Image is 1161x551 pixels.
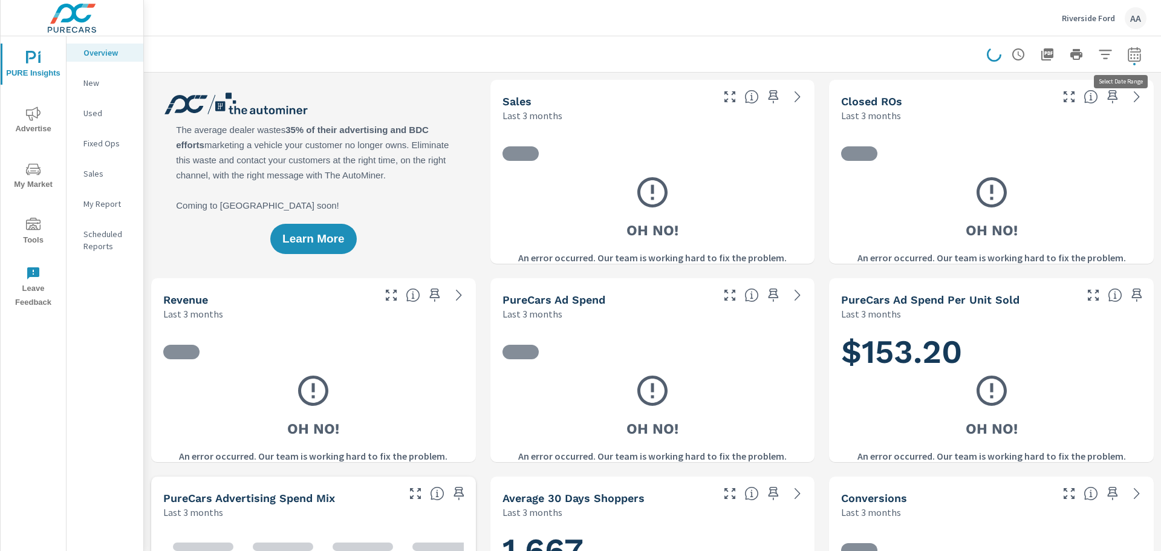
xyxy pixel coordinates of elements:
[1125,7,1146,29] div: AA
[788,87,807,106] a: See more details in report
[4,162,62,192] span: My Market
[788,285,807,305] a: See more details in report
[841,293,1020,306] h5: PureCars Ad Spend Per Unit Sold
[720,285,740,305] button: Make Fullscreen
[841,492,907,504] h5: Conversions
[425,285,444,305] span: Save this to your personalized report
[1059,484,1079,503] button: Make Fullscreen
[449,285,469,305] a: See more details in report
[1084,285,1103,305] button: Make Fullscreen
[287,419,339,439] h3: Oh No!
[1127,484,1146,503] a: See more details in report
[1084,486,1098,501] span: The number of dealer-specified goals completed by a visitor. [Source: This data is provided by th...
[4,218,62,247] span: Tools
[1103,484,1122,503] span: Save this to your personalized report
[163,293,208,306] h5: Revenue
[270,224,356,254] button: Learn More
[430,486,444,501] span: This table looks at how you compare to the amount of budget you spend per channel as opposed to y...
[382,285,401,305] button: Make Fullscreen
[1093,42,1117,67] button: Apply Filters
[502,108,562,123] p: Last 3 months
[841,307,901,321] p: Last 3 months
[163,505,223,520] p: Last 3 months
[1108,288,1122,302] span: Average cost of advertising per each vehicle sold at the dealer over the selected date range. The...
[841,505,901,520] p: Last 3 months
[720,484,740,503] button: Make Fullscreen
[857,250,1126,265] p: An error occurred. Our team is working hard to fix the problem.
[83,198,134,210] p: My Report
[282,233,344,244] span: Learn More
[83,137,134,149] p: Fixed Ops
[1127,285,1146,305] span: Save this to your personalized report
[764,87,783,106] span: Save this to your personalized report
[788,484,807,503] a: See more details in report
[1084,90,1098,104] span: Number of Repair Orders Closed by the selected dealership group over the selected time range. [So...
[1062,13,1115,24] p: Riverside Ford
[744,90,759,104] span: Number of vehicles sold by the dealership over the selected date range. [Source: This data is sou...
[163,307,223,321] p: Last 3 months
[841,108,901,123] p: Last 3 months
[83,77,134,89] p: New
[406,288,420,302] span: Total sales revenue over the selected date range. [Source: This data is sourced from the dealer’s...
[4,51,62,80] span: PURE Insights
[83,47,134,59] p: Overview
[764,484,783,503] span: Save this to your personalized report
[67,134,143,152] div: Fixed Ops
[502,492,645,504] h5: Average 30 Days Shoppers
[67,44,143,62] div: Overview
[67,74,143,92] div: New
[67,165,143,183] div: Sales
[83,107,134,119] p: Used
[744,288,759,302] span: Total cost of media for all PureCars channels for the selected dealership group over the selected...
[744,486,759,501] span: A rolling 30 day total of daily Shoppers on the dealership website, averaged over the selected da...
[518,250,787,265] p: An error occurred. Our team is working hard to fix the problem.
[626,220,678,241] h3: Oh No!
[502,95,532,108] h5: Sales
[841,331,1142,373] h1: $153.20
[720,87,740,106] button: Make Fullscreen
[502,505,562,520] p: Last 3 months
[626,419,678,439] h3: Oh No!
[841,95,902,108] h5: Closed ROs
[83,228,134,252] p: Scheduled Reports
[67,104,143,122] div: Used
[67,195,143,213] div: My Report
[857,449,1126,463] p: An error occurred. Our team is working hard to fix the problem.
[764,285,783,305] span: Save this to your personalized report
[966,419,1018,439] h3: Oh No!
[1127,87,1146,106] a: See more details in report
[4,266,62,310] span: Leave Feedback
[502,307,562,321] p: Last 3 months
[83,168,134,180] p: Sales
[1064,42,1088,67] button: Print Report
[4,106,62,136] span: Advertise
[179,449,447,463] p: An error occurred. Our team is working hard to fix the problem.
[163,492,335,504] h5: PureCars Advertising Spend Mix
[518,449,787,463] p: An error occurred. Our team is working hard to fix the problem.
[67,225,143,255] div: Scheduled Reports
[449,484,469,503] span: Save this to your personalized report
[966,220,1018,241] h3: Oh No!
[502,293,605,306] h5: PureCars Ad Spend
[406,484,425,503] button: Make Fullscreen
[1,36,66,315] div: nav menu
[1035,42,1059,67] button: "Export Report to PDF"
